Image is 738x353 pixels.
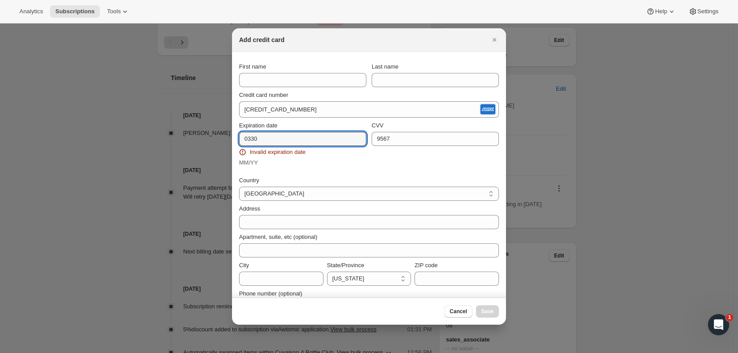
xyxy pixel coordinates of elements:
[107,8,121,15] span: Tools
[683,5,724,18] button: Settings
[641,5,681,18] button: Help
[239,177,259,184] span: Country
[239,205,260,212] span: Address
[19,8,43,15] span: Analytics
[239,262,249,269] span: City
[445,305,472,318] button: Cancel
[372,63,399,70] span: Last name
[55,8,95,15] span: Subscriptions
[14,5,48,18] button: Analytics
[239,35,285,44] h2: Add credit card
[239,63,266,70] span: First name
[102,5,135,18] button: Tools
[327,262,365,269] span: State/Province
[450,308,467,315] span: Cancel
[250,148,305,157] span: Invalid expiration date
[697,8,719,15] span: Settings
[50,5,100,18] button: Subscriptions
[239,234,317,240] span: Apartment, suite, etc (optional)
[415,262,437,269] span: ZIP code
[239,159,258,166] span: MM/YY
[239,290,302,297] span: Phone number (optional)
[239,122,278,129] span: Expiration date
[726,314,733,321] span: 1
[655,8,667,15] span: Help
[708,314,729,335] iframe: Intercom live chat
[488,34,501,46] button: Close
[239,92,288,98] span: Credit card number
[372,122,384,129] span: CVV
